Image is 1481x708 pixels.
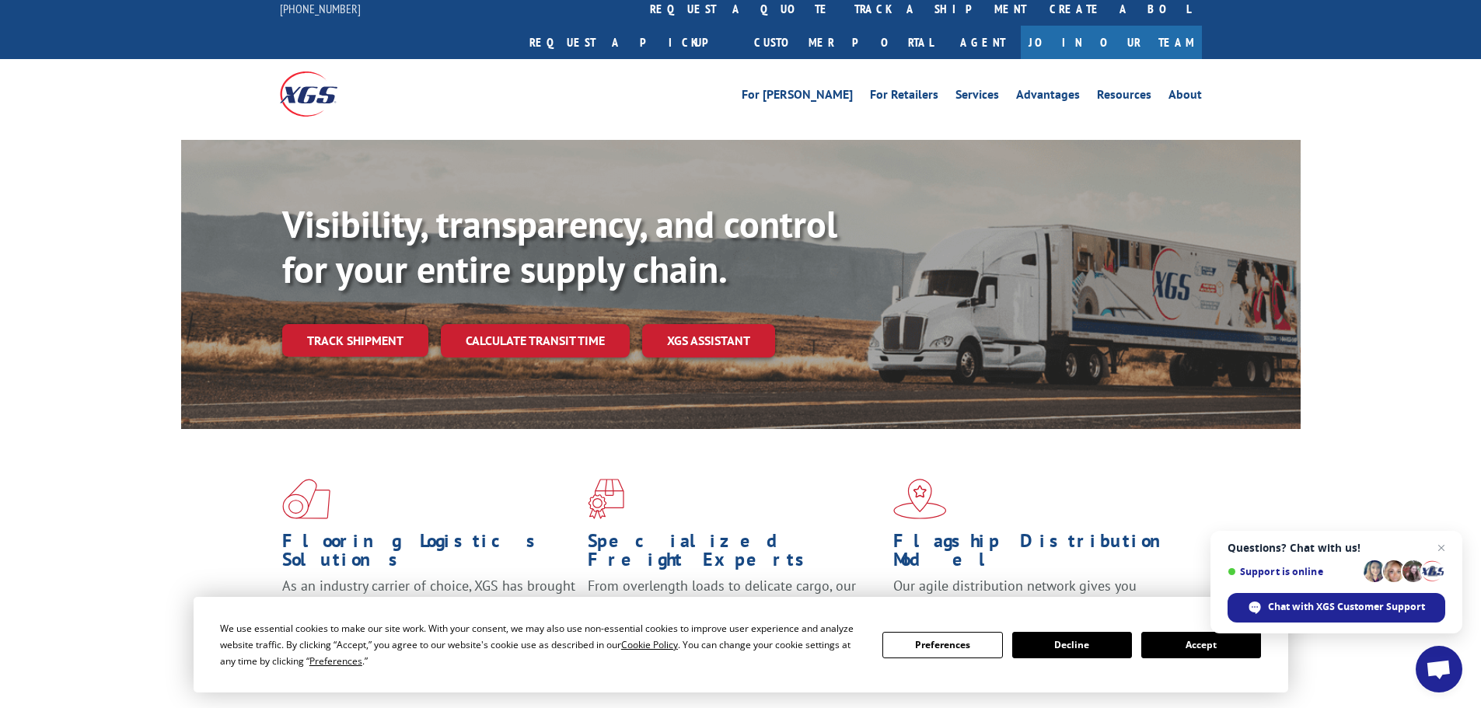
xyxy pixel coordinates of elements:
a: Track shipment [282,324,428,357]
img: xgs-icon-total-supply-chain-intelligence-red [282,479,330,519]
h1: Flooring Logistics Solutions [282,532,576,577]
span: Chat with XGS Customer Support [1268,600,1425,614]
span: Close chat [1432,539,1451,557]
p: From overlength loads to delicate cargo, our experienced staff knows the best way to move your fr... [588,577,882,646]
span: Our agile distribution network gives you nationwide inventory management on demand. [893,577,1179,613]
img: xgs-icon-focused-on-flooring-red [588,479,624,519]
b: Visibility, transparency, and control for your entire supply chain. [282,200,837,293]
a: Join Our Team [1021,26,1202,59]
a: Resources [1097,89,1151,106]
a: [PHONE_NUMBER] [280,1,361,16]
a: Advantages [1016,89,1080,106]
span: Cookie Policy [621,638,678,651]
span: As an industry carrier of choice, XGS has brought innovation and dedication to flooring logistics... [282,577,575,632]
button: Decline [1012,632,1132,658]
div: Chat with XGS Customer Support [1228,593,1445,623]
button: Accept [1141,632,1261,658]
div: Cookie Consent Prompt [194,597,1288,692]
div: Open chat [1416,646,1462,692]
button: Preferences [882,632,1002,658]
span: Questions? Chat with us! [1228,542,1445,554]
div: We use essential cookies to make our site work. With your consent, we may also use non-essential ... [220,620,864,669]
span: Support is online [1228,566,1358,577]
h1: Flagship Distribution Model [893,532,1187,577]
a: For Retailers [870,89,938,106]
a: For [PERSON_NAME] [742,89,853,106]
a: Customer Portal [742,26,945,59]
a: Request a pickup [518,26,742,59]
h1: Specialized Freight Experts [588,532,882,577]
img: xgs-icon-flagship-distribution-model-red [893,479,947,519]
a: XGS ASSISTANT [642,324,775,357]
a: Calculate transit time [441,324,630,357]
a: Agent [945,26,1021,59]
span: Preferences [309,654,362,668]
a: Services [955,89,999,106]
a: About [1168,89,1202,106]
